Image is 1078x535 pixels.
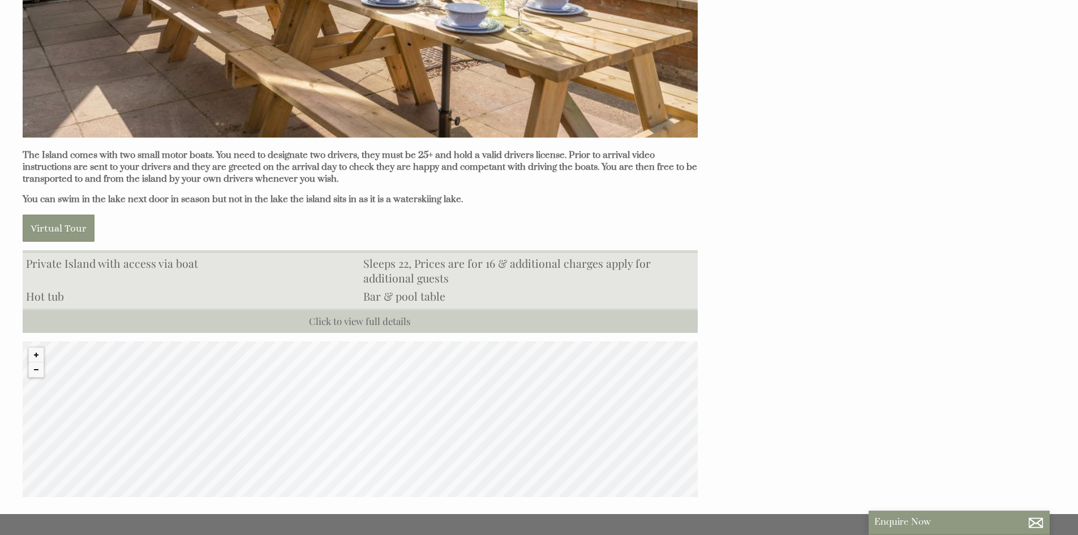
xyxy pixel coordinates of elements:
li: Hot tub [23,287,360,305]
strong: You can swim in the lake next door in season but not in the lake the island sits in as it is a wa... [23,194,463,206]
p: Enquire Now [874,516,1044,528]
strong: The Island comes with two small motor boats. You need to designate two drivers, they must be 25+ ... [23,149,697,185]
li: Bar & pool table [360,287,697,305]
li: Private Island with access via boat [23,254,360,272]
li: Sleeps 22, Prices are for 16 & additional charges apply for additional guests [360,254,697,287]
button: Zoom out [29,362,44,377]
button: Zoom in [29,348,44,362]
canvas: Map [23,341,698,497]
a: Virtual Tour [23,215,95,242]
a: Click to view full details [23,309,698,333]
